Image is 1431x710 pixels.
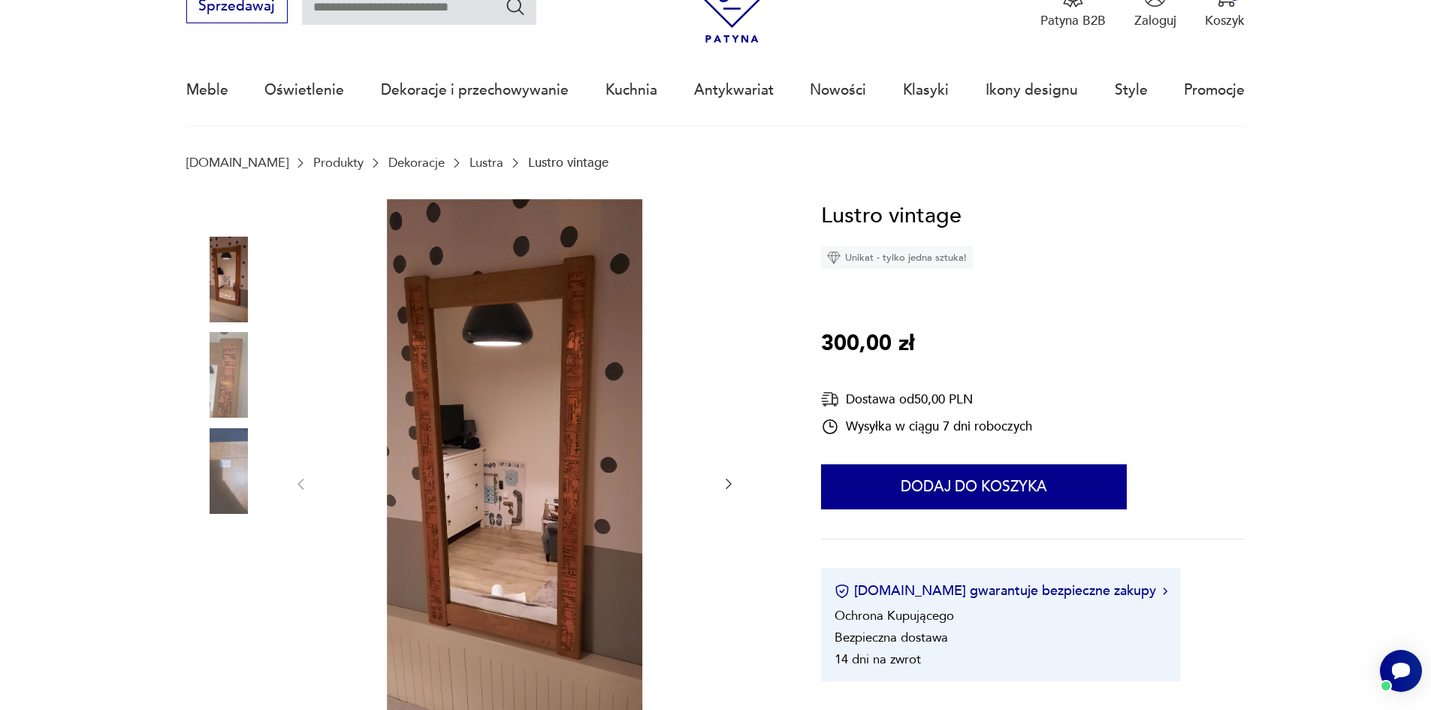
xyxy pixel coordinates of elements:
[186,332,272,418] img: Zdjęcie produktu Lustro vintage
[1380,650,1422,692] iframe: Smartsupp widget button
[313,156,364,170] a: Produkty
[1163,588,1167,595] img: Ikona strzałki w prawo
[835,582,1167,600] button: [DOMAIN_NAME] gwarantuje bezpieczne zakupy
[186,237,272,322] img: Zdjęcie produktu Lustro vintage
[1205,12,1245,29] p: Koszyk
[186,156,288,170] a: [DOMAIN_NAME]
[186,428,272,514] img: Zdjęcie produktu Lustro vintage
[264,56,344,125] a: Oświetlenie
[835,607,954,624] li: Ochrona Kupującego
[186,2,288,14] a: Sprzedawaj
[821,199,962,234] h1: Lustro vintage
[903,56,949,125] a: Klasyki
[1134,12,1176,29] p: Zaloguj
[528,156,608,170] p: Lustro vintage
[605,56,657,125] a: Kuchnia
[388,156,445,170] a: Dekoracje
[1115,56,1148,125] a: Style
[821,464,1127,509] button: Dodaj do koszyka
[381,56,569,125] a: Dekoracje i przechowywanie
[827,251,841,264] img: Ikona diamentu
[1040,12,1106,29] p: Patyna B2B
[821,390,1032,409] div: Dostawa od 50,00 PLN
[186,56,228,125] a: Meble
[835,651,921,668] li: 14 dni na zwrot
[810,56,866,125] a: Nowości
[821,327,914,361] p: 300,00 zł
[821,390,839,409] img: Ikona dostawy
[821,418,1032,436] div: Wysyłka w ciągu 7 dni roboczych
[835,584,850,599] img: Ikona certyfikatu
[835,629,948,646] li: Bezpieczna dostawa
[986,56,1078,125] a: Ikony designu
[469,156,503,170] a: Lustra
[1184,56,1245,125] a: Promocje
[694,56,774,125] a: Antykwariat
[821,246,973,269] div: Unikat - tylko jedna sztuka!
